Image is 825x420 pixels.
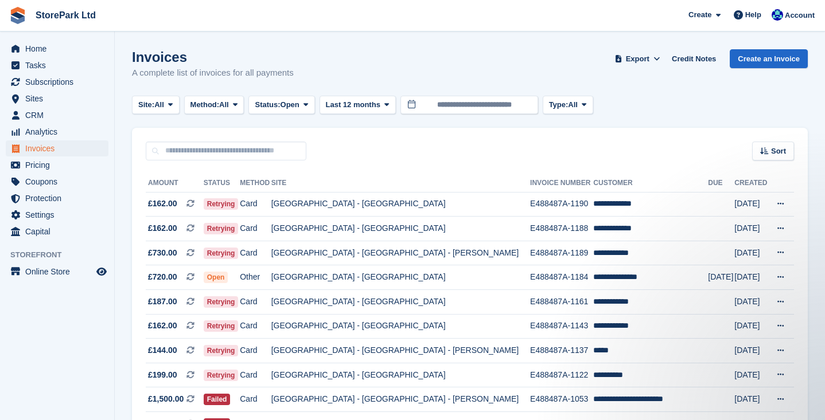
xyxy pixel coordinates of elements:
[730,49,808,68] a: Create an Invoice
[184,96,244,115] button: Method: All
[326,99,380,111] span: Last 12 months
[148,247,177,259] span: £730.00
[25,74,94,90] span: Subscriptions
[734,217,769,241] td: [DATE]
[25,124,94,140] span: Analytics
[6,207,108,223] a: menu
[6,74,108,90] a: menu
[204,223,239,234] span: Retrying
[6,41,108,57] a: menu
[240,363,271,387] td: Card
[132,49,294,65] h1: Invoices
[204,198,239,210] span: Retrying
[25,174,94,190] span: Coupons
[530,387,593,412] td: E488487A-1053
[25,140,94,156] span: Invoices
[25,190,94,206] span: Protection
[734,174,769,193] th: Created
[530,290,593,315] td: E488487A-1161
[271,314,530,339] td: [GEOGRAPHIC_DATA] - [GEOGRAPHIC_DATA]
[148,369,177,381] span: £199.00
[708,265,734,290] td: [DATE]
[549,99,569,111] span: Type:
[219,99,229,111] span: All
[530,241,593,265] td: E488487A-1189
[204,248,239,259] span: Retrying
[771,146,786,157] span: Sort
[240,339,271,363] td: Card
[530,192,593,217] td: E488487A-1190
[320,96,396,115] button: Last 12 months
[10,249,114,261] span: Storefront
[530,339,593,363] td: E488487A-1137
[25,41,94,57] span: Home
[530,174,593,193] th: Invoice Number
[734,241,769,265] td: [DATE]
[148,198,177,210] span: £162.00
[95,265,108,278] a: Preview store
[593,174,708,193] th: Customer
[6,223,108,240] a: menu
[138,99,154,111] span: Site:
[271,174,530,193] th: Site
[9,7,26,24] img: stora-icon-8386f47178a22dfd0bd8f6a31ec36ba5ce8667c1dd55bd0f319d3a0aa187defe.svg
[271,387,530,412] td: [GEOGRAPHIC_DATA] - [GEOGRAPHIC_DATA] - [PERSON_NAME]
[734,314,769,339] td: [DATE]
[271,363,530,387] td: [GEOGRAPHIC_DATA] - [GEOGRAPHIC_DATA]
[204,296,239,308] span: Retrying
[204,370,239,381] span: Retrying
[667,49,721,68] a: Credit Notes
[6,57,108,73] a: menu
[772,9,783,21] img: Donna
[154,99,164,111] span: All
[240,217,271,241] td: Card
[543,96,593,115] button: Type: All
[25,207,94,223] span: Settings
[688,9,711,21] span: Create
[25,107,94,123] span: CRM
[6,264,108,280] a: menu
[146,174,204,193] th: Amount
[271,265,530,290] td: [GEOGRAPHIC_DATA] - [GEOGRAPHIC_DATA]
[148,320,177,332] span: £162.00
[734,265,769,290] td: [DATE]
[240,174,271,193] th: Method
[530,217,593,241] td: E488487A-1188
[6,91,108,107] a: menu
[148,296,177,308] span: £187.00
[240,265,271,290] td: Other
[31,6,100,25] a: StorePark Ltd
[148,271,177,283] span: £720.00
[25,264,94,280] span: Online Store
[240,241,271,265] td: Card
[190,99,220,111] span: Method:
[148,222,177,234] span: £162.00
[25,91,94,107] span: Sites
[626,53,649,65] span: Export
[271,339,530,363] td: [GEOGRAPHIC_DATA] - [GEOGRAPHIC_DATA] - [PERSON_NAME]
[281,99,299,111] span: Open
[734,387,769,412] td: [DATE]
[530,363,593,387] td: E488487A-1122
[204,272,228,283] span: Open
[568,99,578,111] span: All
[204,174,240,193] th: Status
[271,241,530,265] td: [GEOGRAPHIC_DATA] - [GEOGRAPHIC_DATA] - [PERSON_NAME]
[734,339,769,363] td: [DATE]
[745,9,761,21] span: Help
[734,363,769,387] td: [DATE]
[148,344,177,356] span: £144.00
[240,290,271,315] td: Card
[148,393,184,405] span: £1,500.00
[204,394,231,405] span: Failed
[612,49,663,68] button: Export
[530,314,593,339] td: E488487A-1143
[6,157,108,173] a: menu
[6,174,108,190] a: menu
[785,10,815,21] span: Account
[6,124,108,140] a: menu
[6,140,108,156] a: menu
[132,66,294,80] p: A complete list of invoices for all payments
[204,345,239,356] span: Retrying
[240,387,271,412] td: Card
